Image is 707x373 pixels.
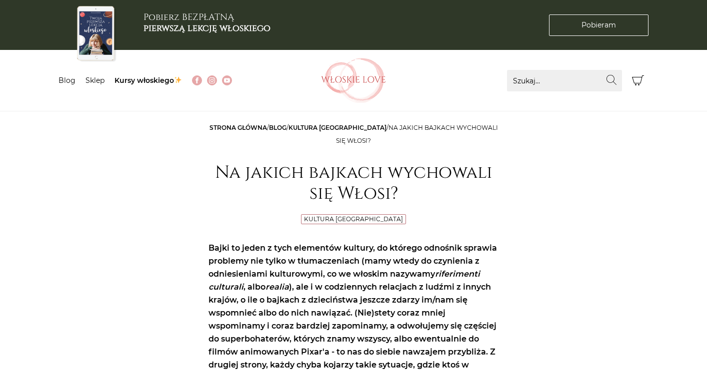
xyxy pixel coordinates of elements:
span: Na jakich bajkach wychowali się Włosi? [336,124,498,144]
a: Kultura [GEOGRAPHIC_DATA] [304,215,403,223]
a: Sklep [85,76,104,85]
strong: realia [265,282,289,292]
h1: Na jakich bajkach wychowali się Włosi? [208,162,498,204]
a: Blog [269,124,286,131]
a: Blog [58,76,75,85]
b: pierwszą lekcję włoskiego [143,22,270,34]
img: ✨ [174,76,181,83]
input: Szukaj... [507,70,622,91]
a: Kultura [GEOGRAPHIC_DATA] [288,124,386,131]
a: Strona główna [209,124,267,131]
button: Koszyk [627,70,648,91]
img: Włoskielove [321,58,386,103]
h3: Pobierz BEZPŁATNĄ [143,12,270,33]
span: Pobieram [581,20,616,30]
a: Pobieram [549,14,648,36]
span: / / / [209,124,498,144]
a: Kursy włoskiego [114,76,182,85]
